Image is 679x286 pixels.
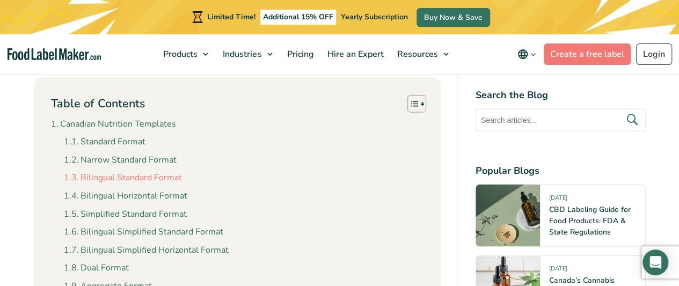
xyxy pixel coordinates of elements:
a: Toggle Table of Content [399,94,424,113]
a: Create a free label [544,43,631,65]
span: Resources [393,48,439,60]
a: Bilingual Simplified Horizontal Format [64,243,229,257]
a: Industries [216,34,278,74]
a: Bilingual Horizontal Format [64,189,187,203]
a: Pricing [280,34,318,74]
a: Bilingual Standard Format [64,171,182,185]
h4: Search the Blog [476,88,646,102]
a: Login [636,43,672,65]
a: Standard Format [64,135,145,149]
span: Industries [220,48,262,60]
a: Hire an Expert [320,34,388,74]
a: Canadian Nutrition Templates [51,117,176,131]
span: Pricing [283,48,315,60]
a: Products [157,34,214,74]
input: Search articles... [476,109,646,131]
a: Buy Now & Save [417,8,490,27]
a: CBD Labeling Guide for Food Products: FDA & State Regulations [549,204,631,237]
span: [DATE] [549,265,567,277]
span: Limited Time! [207,12,255,22]
div: Open Intercom Messenger [643,250,668,275]
span: [DATE] [549,194,567,206]
h4: Popular Blogs [476,164,646,178]
p: Table of Contents [51,95,145,112]
span: Additional 15% OFF [260,10,336,25]
a: Resources [390,34,454,74]
a: Bilingual Simplified Standard Format [64,225,223,239]
span: Hire an Expert [324,48,384,60]
a: Simplified Standard Format [64,207,187,221]
a: Narrow Standard Format [64,153,177,167]
a: Dual Format [64,261,129,275]
span: Yearly Subscription [341,12,408,22]
span: Products [160,48,199,60]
